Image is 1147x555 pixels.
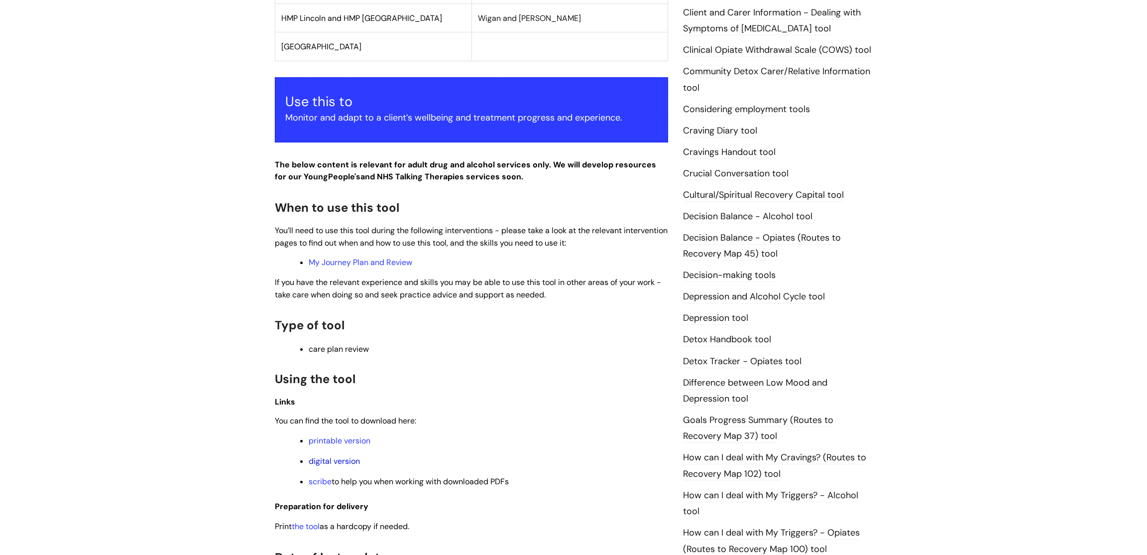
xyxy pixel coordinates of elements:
span: Using the tool [275,371,355,387]
a: Decision Balance - Alcohol tool [683,210,812,223]
span: Type of tool [275,317,344,333]
span: If you have the relevant experience and skills you may be able to use this tool in other areas of... [275,277,661,300]
a: scribe [309,476,332,487]
span: care plan review [309,344,369,354]
span: to help you when working with downloaded PDFs [309,476,509,487]
a: Difference between Low Mood and Depression tool [683,377,827,406]
a: Decision-making tools [683,269,776,282]
a: printable version [309,435,370,446]
span: You’ll need to use this tool during the following interventions - please take a look at the relev... [275,225,668,248]
p: Monitor and adapt to a client’s wellbeing and treatment progress and experience. [285,110,658,126]
a: Client and Carer Information - Dealing with Symptoms of [MEDICAL_DATA] tool [683,6,861,35]
a: Community Detox Carer/Relative Information tool [683,65,870,94]
a: Depression tool [683,312,748,325]
span: When to use this tool [275,200,399,215]
a: Craving Diary tool [683,125,757,138]
strong: The below content is relevant for adult drug and alcohol services only. We will develop resources... [275,159,656,182]
span: Links [275,397,295,407]
a: Goals Progress Summary (Routes to Recovery Map 37) tool [683,414,833,443]
span: [GEOGRAPHIC_DATA] [281,41,361,52]
a: How can I deal with My Cravings? (Routes to Recovery Map 102) tool [683,451,866,480]
a: digital version [309,456,360,466]
a: Detox Tracker - Opiates tool [683,355,802,368]
a: My Journey Plan and Review [309,257,412,268]
a: Considering employment tools [683,103,810,116]
span: Print as a hardcopy if needed. [275,521,409,532]
a: the tool [292,521,320,532]
a: Crucial Conversation tool [683,167,789,180]
a: Decision Balance - Opiates (Routes to Recovery Map 45) tool [683,232,841,261]
a: Depression and Alcohol Cycle tool [683,290,825,303]
a: Detox Handbook tool [683,333,771,346]
a: Clinical Opiate Withdrawal Scale (COWS) tool [683,44,871,57]
span: Preparation for delivery [275,501,368,512]
a: How can I deal with My Triggers? - Alcohol tool [683,489,858,518]
strong: People's [328,171,360,182]
span: You can find the tool to download here: [275,416,416,426]
a: Cultural/Spiritual Recovery Capital tool [683,189,844,202]
span: Wigan and [PERSON_NAME] [478,13,581,23]
h3: Use this to [285,94,658,110]
a: Cravings Handout tool [683,146,776,159]
span: HMP Lincoln and HMP [GEOGRAPHIC_DATA] [281,13,442,23]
